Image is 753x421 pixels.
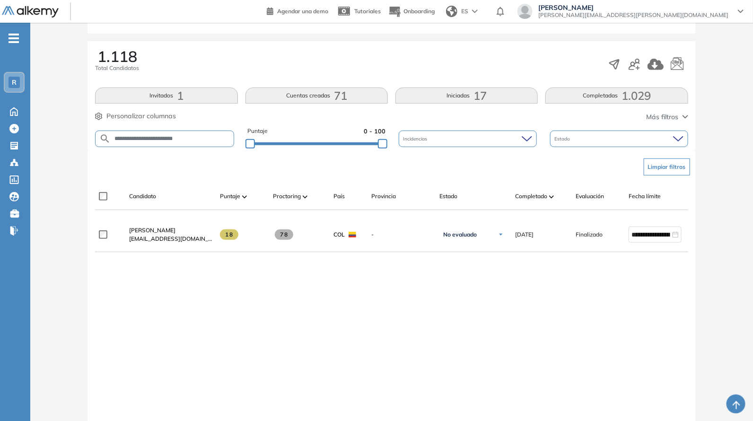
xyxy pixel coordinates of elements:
[576,230,603,239] span: Finalizado
[99,133,111,145] img: SEARCH_ALT
[220,192,240,201] span: Puntaje
[388,1,435,22] button: Onboarding
[273,192,301,201] span: Proctoring
[472,9,478,13] img: arrow
[576,192,604,201] span: Evaluación
[95,111,176,121] button: Personalizar columnas
[549,195,554,198] img: [missing "en.ARROW_ALT" translation]
[644,158,690,175] button: Limpiar filtros
[439,192,457,201] span: Estado
[538,4,728,11] span: [PERSON_NAME]
[461,7,468,16] span: ES
[95,88,237,104] button: Invitados1
[129,226,212,235] a: [PERSON_NAME]
[647,112,688,122] button: Más filtros
[364,127,385,136] span: 0 - 100
[333,192,345,201] span: País
[275,229,293,240] span: 78
[267,5,328,16] a: Agendar una demo
[303,195,307,198] img: [missing "en.ARROW_ALT" translation]
[354,8,381,15] span: Tutoriales
[129,235,212,243] span: [EMAIL_ADDRESS][DOMAIN_NAME]
[242,195,247,198] img: [missing "en.ARROW_ALT" translation]
[443,231,477,238] span: No evaluado
[129,227,175,234] span: [PERSON_NAME]
[498,232,504,237] img: Ícono de flecha
[333,230,345,239] span: COL
[9,37,19,39] i: -
[550,131,688,147] div: Estado
[247,127,268,136] span: Puntaje
[647,112,679,122] span: Más filtros
[446,6,457,17] img: world
[245,88,388,104] button: Cuentas creadas71
[106,111,176,121] span: Personalizar columnas
[277,8,328,15] span: Agendar una demo
[349,232,356,237] img: COL
[395,88,538,104] button: Iniciadas17
[515,230,534,239] span: [DATE]
[629,192,661,201] span: Fecha límite
[399,131,537,147] div: Incidencias
[2,6,59,18] img: Logo
[545,88,688,104] button: Completadas1.029
[129,192,156,201] span: Candidato
[371,192,396,201] span: Provincia
[97,49,137,64] span: 1.118
[538,11,728,19] span: [PERSON_NAME][EMAIL_ADDRESS][PERSON_NAME][DOMAIN_NAME]
[371,230,432,239] span: -
[12,79,17,86] span: R
[403,8,435,15] span: Onboarding
[515,192,547,201] span: Completado
[95,64,139,72] span: Total Candidatos
[220,229,238,240] span: 18
[403,135,429,142] span: Incidencias
[555,135,572,142] span: Estado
